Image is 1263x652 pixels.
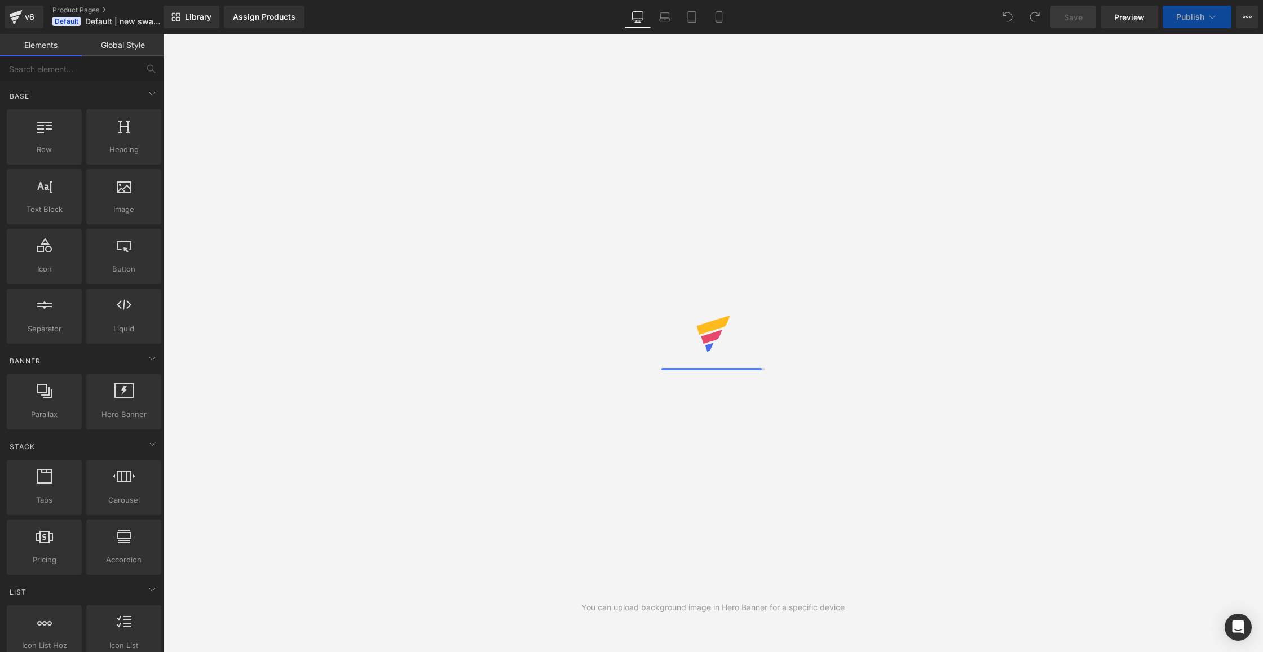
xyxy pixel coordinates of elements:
[10,640,78,651] span: Icon List Hoz
[10,263,78,275] span: Icon
[90,640,158,651] span: Icon List
[581,601,845,614] div: You can upload background image in Hero Banner for a specific device
[90,323,158,335] span: Liquid
[1176,12,1204,21] span: Publish
[678,6,705,28] a: Tablet
[8,356,42,366] span: Banner
[10,494,78,506] span: Tabs
[10,323,78,335] span: Separator
[1101,6,1158,28] a: Preview
[8,91,30,101] span: Base
[624,6,651,28] a: Desktop
[10,144,78,156] span: Row
[1236,6,1258,28] button: More
[10,409,78,420] span: Parallax
[996,6,1019,28] button: Undo
[1064,11,1083,23] span: Save
[23,10,37,24] div: v6
[90,409,158,420] span: Hero Banner
[52,17,81,26] span: Default
[90,144,158,156] span: Heading
[90,263,158,275] span: Button
[52,6,182,15] a: Product Pages
[233,12,295,21] div: Assign Products
[705,6,732,28] a: Mobile
[85,17,161,26] span: Default | new swatches
[10,203,78,215] span: Text Block
[90,203,158,215] span: Image
[164,6,219,28] a: New Library
[1225,614,1252,641] div: Open Intercom Messenger
[8,441,36,452] span: Stack
[10,554,78,566] span: Pricing
[8,587,28,597] span: List
[1163,6,1231,28] button: Publish
[82,34,164,56] a: Global Style
[1114,11,1145,23] span: Preview
[185,12,211,22] span: Library
[5,6,43,28] a: v6
[90,494,158,506] span: Carousel
[90,554,158,566] span: Accordion
[651,6,678,28] a: Laptop
[1023,6,1046,28] button: Redo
